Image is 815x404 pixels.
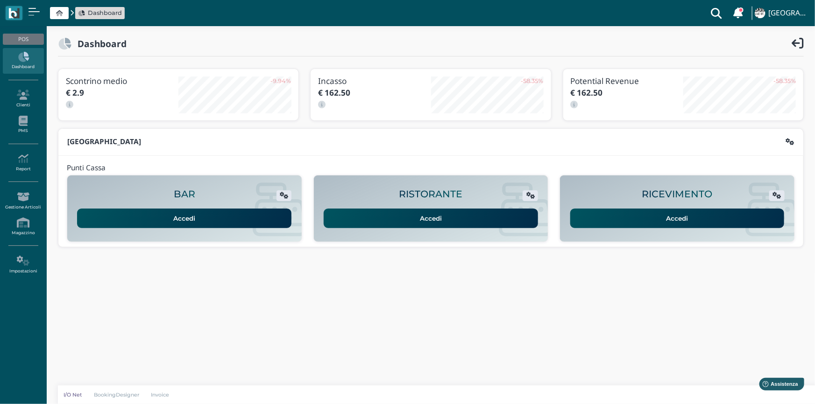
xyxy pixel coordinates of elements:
[3,86,43,111] a: Clienti
[66,77,178,85] h3: Scontrino medio
[71,39,127,49] h2: Dashboard
[571,77,683,85] h3: Potential Revenue
[642,189,713,200] h2: RICEVIMENTO
[399,189,462,200] h2: RISTORANTE
[3,150,43,175] a: Report
[768,9,809,17] h4: [GEOGRAPHIC_DATA]
[749,375,807,396] iframe: Help widget launcher
[67,137,141,146] b: [GEOGRAPHIC_DATA]
[3,48,43,74] a: Dashboard
[3,214,43,239] a: Magazzino
[753,2,809,24] a: ... [GEOGRAPHIC_DATA]
[28,7,62,14] span: Assistenza
[755,8,765,18] img: ...
[8,8,19,19] img: logo
[3,112,43,138] a: PMS
[88,8,122,17] span: Dashboard
[67,164,106,172] h4: Punti Cassa
[77,209,291,228] a: Accedi
[318,87,350,98] b: € 162.50
[78,8,122,17] a: Dashboard
[3,252,43,278] a: Impostazioni
[324,209,538,228] a: Accedi
[570,209,785,228] a: Accedi
[3,188,43,214] a: Gestione Articoli
[3,34,43,45] div: POS
[571,87,603,98] b: € 162.50
[66,87,84,98] b: € 2.9
[318,77,431,85] h3: Incasso
[174,189,195,200] h2: BAR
